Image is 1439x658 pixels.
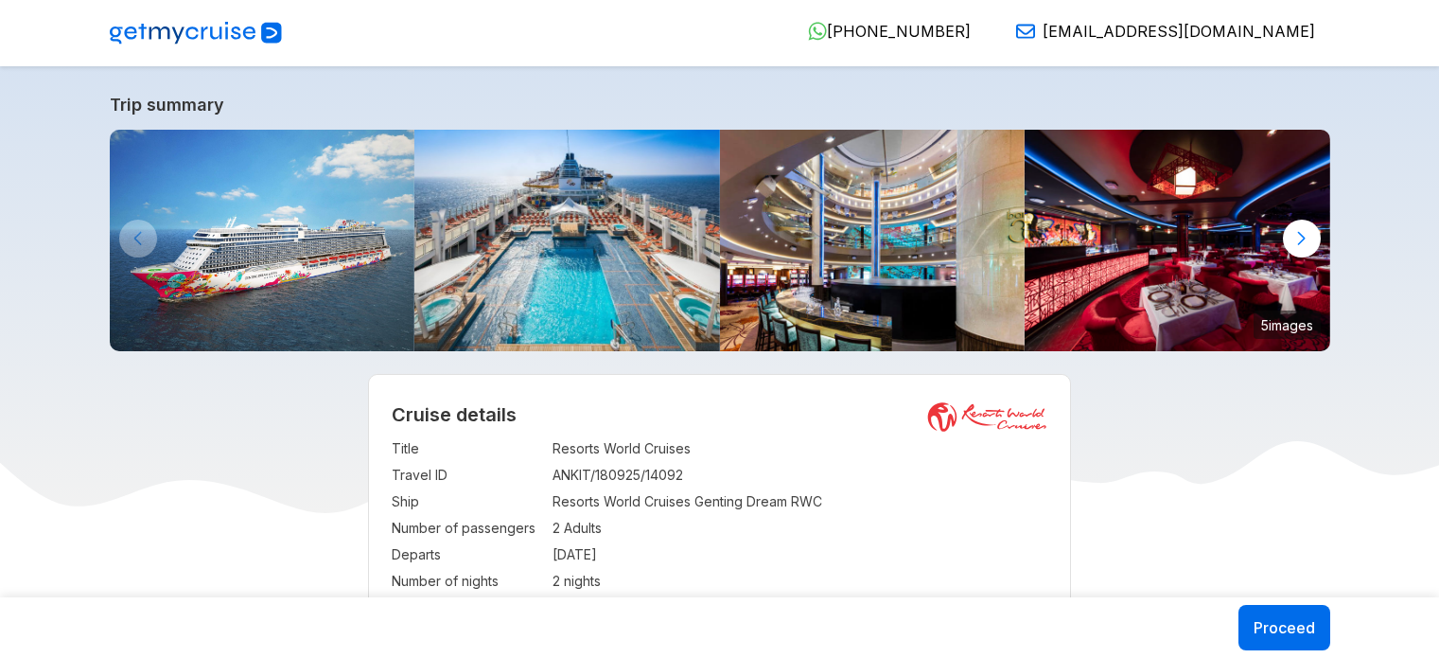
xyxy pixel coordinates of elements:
[392,462,543,489] td: Travel ID
[392,595,543,621] td: Departure Port
[1043,22,1315,41] span: [EMAIL_ADDRESS][DOMAIN_NAME]
[543,595,553,621] td: :
[827,22,971,41] span: [PHONE_NUMBER]
[553,436,1047,462] td: Resorts World Cruises
[392,568,543,595] td: Number of nights
[553,595,1047,621] td: SIN
[1254,311,1321,339] small: 5 images
[553,542,1047,568] td: [DATE]
[414,130,720,351] img: Main-Pool-800x533.jpg
[543,515,553,542] td: :
[392,403,1047,426] h2: Cruise details
[1016,22,1035,41] img: Email
[553,568,1047,595] td: 2 nights
[720,130,1026,351] img: 4.jpg
[808,22,827,41] img: WhatsApp
[793,22,971,41] a: [PHONE_NUMBER]
[553,489,1047,515] td: Resorts World Cruises Genting Dream RWC
[553,515,1047,542] td: 2 Adults
[543,542,553,568] td: :
[392,515,543,542] td: Number of passengers
[392,542,543,568] td: Departs
[543,462,553,489] td: :
[392,436,543,462] td: Title
[110,130,415,351] img: GentingDreambyResortsWorldCruises-KlookIndia.jpg
[543,489,553,515] td: :
[553,462,1047,489] td: ANKIT/180925/14092
[543,436,553,462] td: :
[543,568,553,595] td: :
[392,489,543,515] td: Ship
[1238,605,1330,650] button: Proceed
[110,95,1330,115] a: Trip summary
[1001,22,1315,41] a: [EMAIL_ADDRESS][DOMAIN_NAME]
[1025,130,1330,351] img: 16.jpg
